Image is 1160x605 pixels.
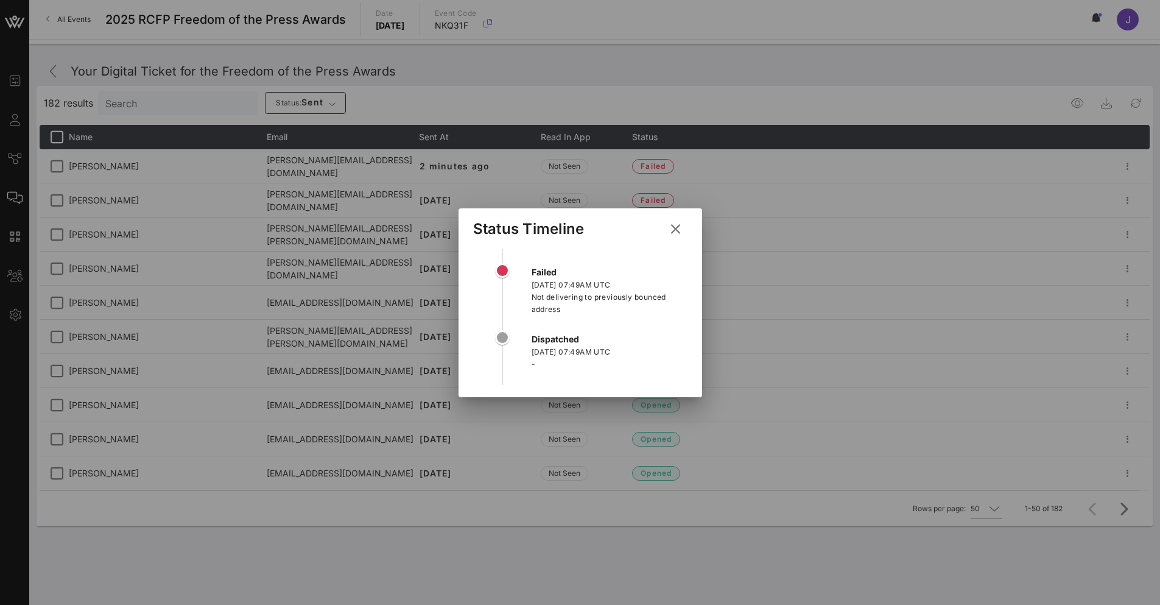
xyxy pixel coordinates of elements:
div: Not delivering to previously bounced address [532,291,687,316]
div: [DATE] 07:49AM UTC [532,279,687,291]
strong: failed [532,267,557,277]
div: [DATE] 07:49AM UTC [532,346,687,358]
div: Status Timeline [473,220,585,238]
strong: dispatched [532,334,580,344]
div: - [532,358,687,370]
